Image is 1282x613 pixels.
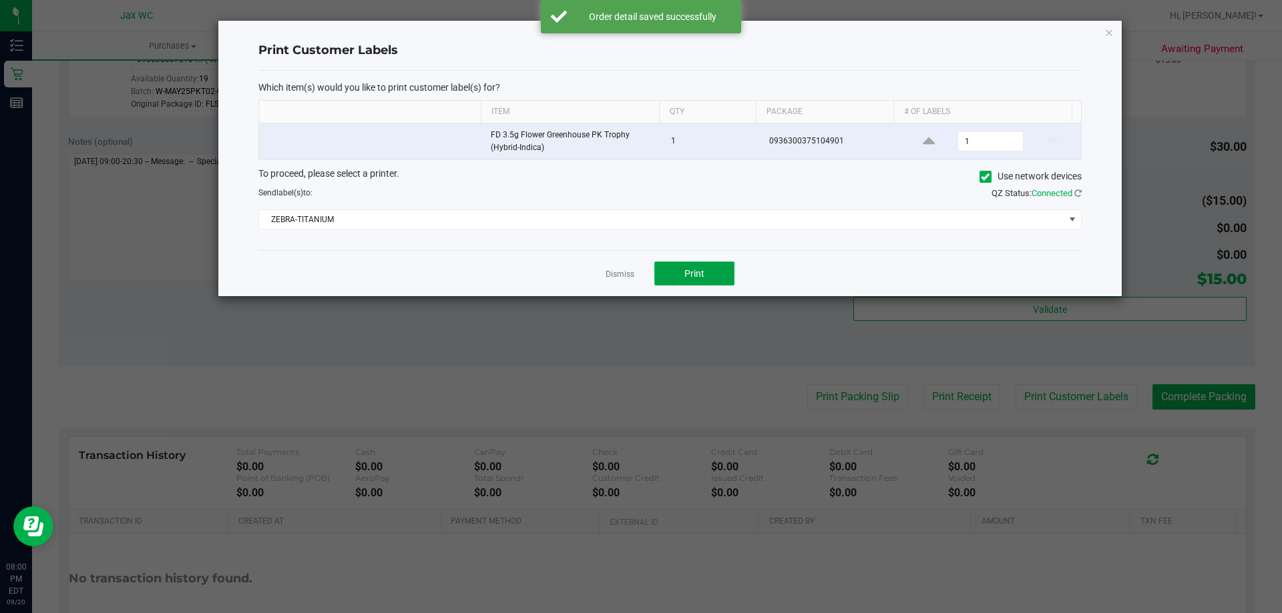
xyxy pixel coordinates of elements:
[761,123,901,159] td: 0936300375104901
[13,506,53,546] iframe: Resource center
[980,169,1082,183] label: Use network devices
[248,167,1092,187] div: To proceed, please select a printer.
[992,188,1082,198] span: QZ Status:
[574,10,731,23] div: Order detail saved successfully
[756,101,893,123] th: Package
[663,123,761,159] td: 1
[258,81,1082,93] p: Which item(s) would you like to print customer label(s) for?
[258,42,1082,59] h4: Print Customer Labels
[483,123,663,159] td: FD 3.5g Flower Greenhouse PK Trophy (Hybrid-Indica)
[1032,188,1072,198] span: Connected
[893,101,1072,123] th: # of labels
[276,188,303,197] span: label(s)
[684,268,704,279] span: Print
[259,210,1064,229] span: ZEBRA-TITANIUM
[654,261,734,285] button: Print
[258,188,312,197] span: Send to:
[481,101,659,123] th: Item
[659,101,756,123] th: Qty
[606,269,634,280] a: Dismiss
